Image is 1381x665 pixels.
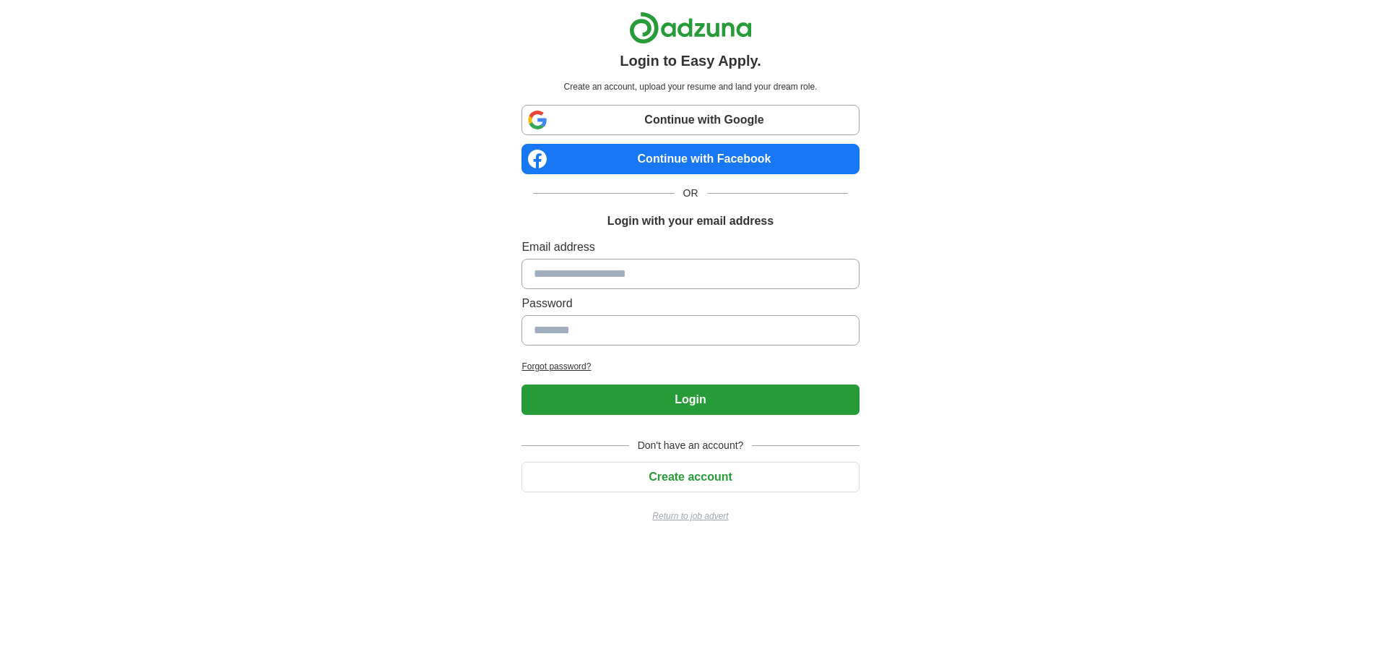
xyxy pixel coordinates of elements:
p: Create an account, upload your resume and land your dream role. [524,80,856,93]
span: Don't have an account? [629,438,753,453]
a: Continue with Facebook [521,144,859,174]
a: Continue with Google [521,105,859,135]
a: Return to job advert [521,510,859,523]
h1: Login with your email address [607,213,774,230]
span: OR [675,186,707,201]
button: Create account [521,462,859,492]
label: Email address [521,239,859,256]
a: Forgot password? [521,360,859,373]
button: Login [521,385,859,415]
a: Create account [521,471,859,483]
img: Adzuna logo [629,12,752,44]
h1: Login to Easy Apply. [620,50,761,72]
label: Password [521,295,859,312]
